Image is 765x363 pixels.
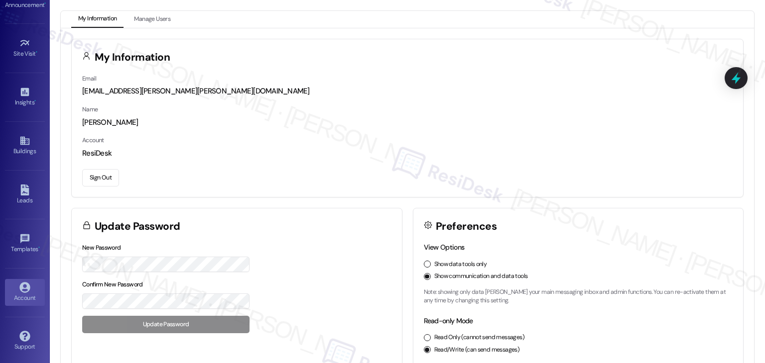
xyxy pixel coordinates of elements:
h3: Update Password [95,221,180,232]
label: Show communication and data tools [434,272,528,281]
label: Show data tools only [434,260,487,269]
a: Site Visit • [5,35,45,62]
button: Sign Out [82,169,119,186]
a: Buildings [5,132,45,159]
a: Account [5,279,45,306]
label: Read Only (cannot send messages) [434,333,524,342]
p: Note: showing only data [PERSON_NAME] your main messaging inbox and admin functions. You can re-a... [424,288,733,305]
div: [EMAIL_ADDRESS][PERSON_NAME][PERSON_NAME][DOMAIN_NAME] [82,86,733,96]
label: Read/Write (can send messages) [434,346,520,355]
div: ResiDesk [82,148,733,159]
button: Manage Users [127,11,177,28]
a: Templates • [5,230,45,257]
label: Account [82,136,104,144]
h3: Preferences [436,221,497,232]
button: My Information [71,11,124,28]
a: Insights • [5,84,45,110]
label: Name [82,105,98,113]
label: Confirm New Password [82,280,143,288]
label: View Options [424,243,465,252]
label: Email [82,75,96,83]
div: [PERSON_NAME] [82,117,733,128]
label: New Password [82,244,121,252]
span: • [38,244,40,251]
span: • [34,97,36,104]
a: Support [5,328,45,355]
span: • [36,49,37,56]
label: Read-only Mode [424,316,473,325]
a: Leads [5,181,45,208]
h3: My Information [95,52,170,63]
